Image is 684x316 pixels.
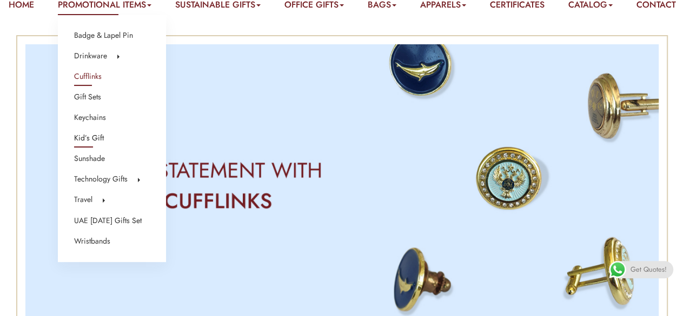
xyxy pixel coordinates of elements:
[74,234,110,248] a: Wristbands
[74,90,101,104] a: Gift Sets
[74,131,104,145] a: Kid’s Gift
[74,172,128,186] a: Technology Gifts
[74,111,106,125] a: Keychains
[74,214,142,228] a: UAE [DATE] Gifts Set
[74,152,105,166] a: Sunshade
[74,49,107,63] a: Drinkware
[74,29,133,43] a: Badge & Lapel Pin
[74,193,92,207] a: Travel
[74,70,102,84] a: Cufflinks
[630,261,667,278] span: Get Quotes!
